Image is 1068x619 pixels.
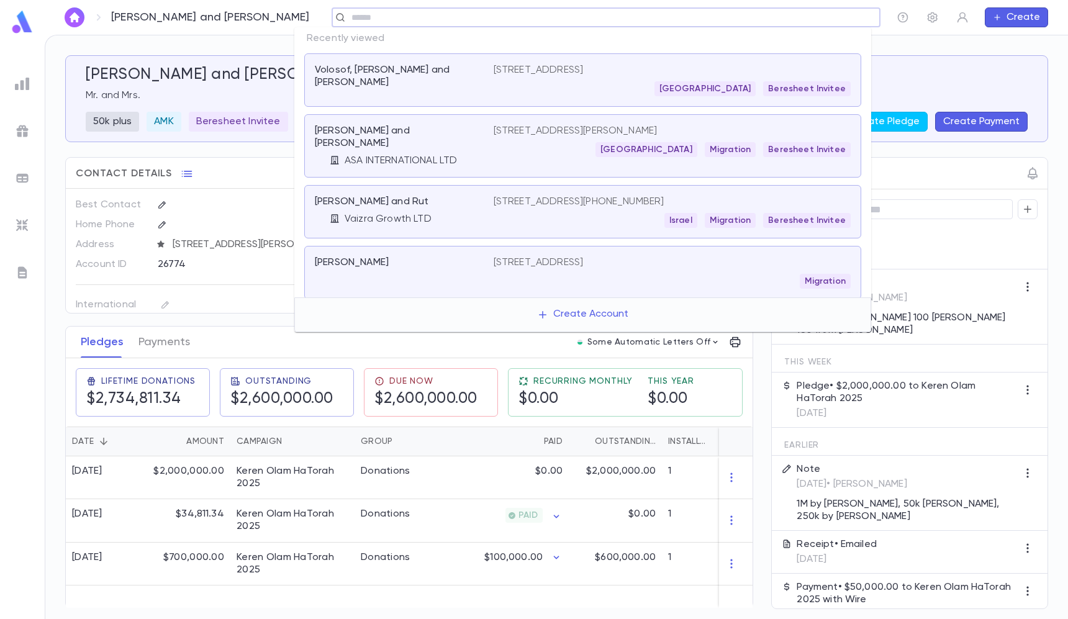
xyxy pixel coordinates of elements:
[361,465,410,477] div: Donations
[544,427,563,456] div: Paid
[797,463,1018,476] p: Note
[654,84,756,94] span: [GEOGRAPHIC_DATA]
[662,499,736,542] div: 1
[494,64,584,76] p: [STREET_ADDRESS]
[15,218,30,233] img: imports_grey.530a8a0e642e233f2baf0ef88e8c9fcb.svg
[784,357,832,367] span: This Week
[196,115,281,128] p: Beresheet Invitee
[138,327,190,358] button: Payments
[527,303,638,327] button: Create Account
[294,27,871,50] p: Recently viewed
[797,380,1018,405] p: Pledge • $2,000,000.00 to Keren Olam HaTorah 2025
[15,124,30,138] img: campaigns_grey.99e729a5f7ee94e3726e6486bddda8f1.svg
[72,551,102,564] div: [DATE]
[237,465,348,490] div: Keren Olam HaTorah 2025
[494,256,584,269] p: [STREET_ADDRESS]
[985,7,1048,27] button: Create
[81,327,124,358] button: Pledges
[72,508,102,520] div: [DATE]
[705,145,756,155] span: Migration
[664,215,697,225] span: Israel
[86,66,366,84] h5: [PERSON_NAME] and [PERSON_NAME]
[15,265,30,280] img: letters_grey.7941b92b52307dd3b8a917253454ce1c.svg
[150,543,230,585] div: $700,000.00
[575,431,595,451] button: Sort
[535,465,563,477] p: $0.00
[763,145,851,155] span: Beresheet Invitee
[569,427,662,456] div: Outstanding
[705,215,756,225] span: Migration
[389,376,433,386] span: Due Now
[147,112,181,132] div: AMK
[662,427,736,456] div: Installments
[166,431,186,451] button: Sort
[76,168,172,180] span: Contact Details
[67,12,82,22] img: home_white.a664292cf8c1dea59945f0da9f25487c.svg
[315,256,389,269] p: [PERSON_NAME]
[763,215,851,225] span: Beresheet Invitee
[797,277,1018,289] p: Note
[315,64,479,89] p: Volosof, [PERSON_NAME] and [PERSON_NAME]
[76,255,147,274] p: Account ID
[797,553,877,566] p: [DATE]
[76,215,147,235] p: Home Phone
[361,551,410,564] div: Donations
[763,84,851,94] span: Beresheet Invitee
[15,76,30,91] img: reports_grey.c525e4749d1bce6a11f5fe2a8de1b229.svg
[797,581,1018,606] p: Payment • $50,000.00 to Keren Olam HaTorah 2025 with Wire
[797,498,1018,523] p: 1M by [PERSON_NAME], 50k [PERSON_NAME], 250k by [PERSON_NAME]
[72,465,102,477] div: [DATE]
[76,295,147,323] p: International Number
[76,195,147,215] p: Best Contact
[86,390,181,409] h5: $2,734,811.34
[282,431,302,451] button: Sort
[595,551,656,564] p: $600,000.00
[374,390,477,409] h5: $2,600,000.00
[158,255,342,273] div: 26774
[315,196,428,208] p: [PERSON_NAME] and Rut
[797,312,1018,337] p: 920K by [PERSON_NAME] 100 [PERSON_NAME] 180 from [PERSON_NAME]
[797,407,1018,420] p: [DATE]
[392,431,412,451] button: Sort
[150,499,230,542] div: $34,811.34
[484,551,543,564] p: $100,000.00
[448,427,569,456] div: Paid
[66,427,150,456] div: Date
[10,10,35,34] img: logo
[668,427,710,456] div: Installments
[150,427,230,456] div: Amount
[72,427,94,456] div: Date
[494,196,664,208] p: [STREET_ADDRESS][PHONE_NUMBER]
[237,508,348,533] div: Keren Olam HaTorah 2025
[245,376,312,386] span: Outstanding
[533,376,633,386] span: Recurring Monthly
[524,431,544,451] button: Sort
[648,376,694,386] span: This Year
[514,510,543,520] span: PAID
[797,292,1018,304] p: [DATE] • [PERSON_NAME]
[76,235,147,255] p: Address
[797,538,877,551] p: Receipt • Emailed
[662,543,736,585] div: 1
[86,89,1028,102] p: Mr. and Mrs.
[186,427,224,456] div: Amount
[662,456,736,499] div: 1
[237,427,282,456] div: Campaign
[595,427,656,456] div: Outstanding
[86,112,139,132] div: 50k plus
[710,431,730,451] button: Sort
[230,427,355,456] div: Campaign
[101,376,196,386] span: Lifetime Donations
[345,155,457,167] p: ASA INTERNATIONAL LTD
[230,390,333,409] h5: $2,600,000.00
[189,112,288,132] div: Beresheet Invitee
[361,508,410,520] div: Donations
[797,478,1018,490] p: [DATE] • [PERSON_NAME]
[154,115,173,128] p: AMK
[15,171,30,186] img: batches_grey.339ca447c9d9533ef1741baa751efc33.svg
[843,112,928,132] button: Create Pledge
[315,125,479,150] p: [PERSON_NAME] and [PERSON_NAME]
[93,115,132,128] p: 50k plus
[345,213,432,225] p: Vaizra Growth LTD
[595,145,697,155] span: [GEOGRAPHIC_DATA]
